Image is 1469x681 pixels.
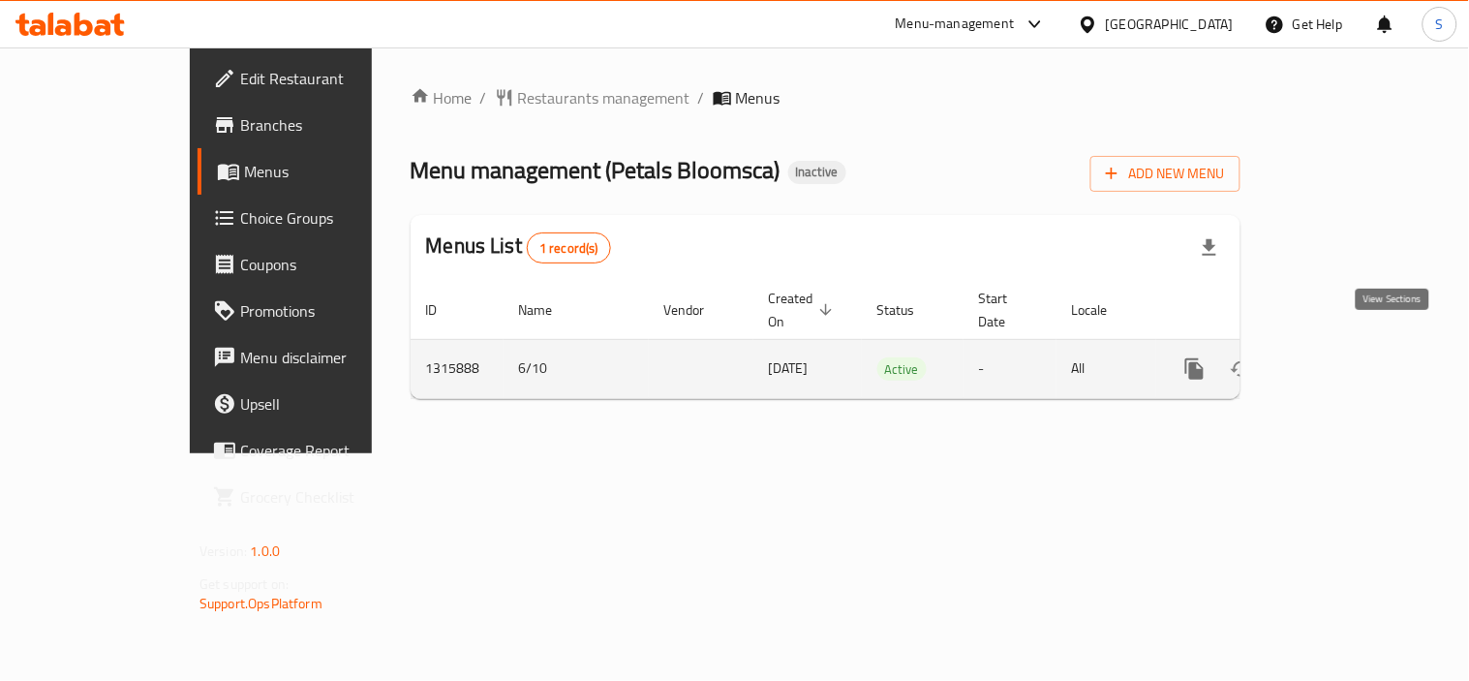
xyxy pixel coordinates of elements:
span: 1.0.0 [250,539,280,564]
table: enhanced table [411,281,1373,399]
a: Upsell [198,381,435,427]
span: Menu management ( Petals Bloomsca ) [411,148,780,192]
span: Inactive [788,164,846,180]
div: Inactive [788,161,846,184]
span: Restaurants management [518,86,690,109]
a: Support.OpsPlatform [199,591,322,616]
span: 1 record(s) [528,239,610,258]
span: [DATE] [769,356,809,381]
a: Menus [198,148,435,195]
div: Active [877,357,927,381]
span: Menu disclaimer [240,346,419,369]
span: Created On [769,287,839,333]
span: Name [519,298,578,322]
div: Export file [1186,225,1233,271]
a: Edit Restaurant [198,55,435,102]
button: Add New Menu [1090,156,1240,192]
a: Restaurants management [495,86,690,109]
a: Menu disclaimer [198,334,435,381]
a: Coupons [198,241,435,288]
td: - [964,339,1056,398]
td: 6/10 [504,339,649,398]
span: Status [877,298,940,322]
li: / [698,86,705,109]
td: 1315888 [411,339,504,398]
span: Vendor [664,298,730,322]
button: more [1172,346,1218,392]
a: Promotions [198,288,435,334]
span: Add New Menu [1106,162,1225,186]
span: Version: [199,539,247,564]
span: Get support on: [199,572,289,597]
div: Menu-management [896,13,1015,36]
th: Actions [1156,281,1373,340]
span: Coverage Report [240,439,419,462]
nav: breadcrumb [411,86,1240,109]
span: Edit Restaurant [240,67,419,90]
span: Coupons [240,253,419,276]
a: Branches [198,102,435,148]
td: All [1056,339,1156,398]
div: [GEOGRAPHIC_DATA] [1106,14,1234,35]
h2: Menus List [426,232,611,263]
span: ID [426,298,463,322]
div: Total records count [527,232,611,263]
span: Upsell [240,392,419,416]
span: Grocery Checklist [240,485,419,509]
span: Menus [244,160,419,183]
span: Locale [1072,298,1133,322]
span: Choice Groups [240,206,419,230]
span: Active [877,358,927,381]
li: / [480,86,487,109]
span: Start Date [979,287,1033,333]
a: Coverage Report [198,427,435,474]
button: Change Status [1218,346,1265,392]
a: Grocery Checklist [198,474,435,520]
a: Choice Groups [198,195,435,241]
span: Menus [736,86,780,109]
span: S [1436,14,1444,35]
a: Home [411,86,473,109]
span: Branches [240,113,419,137]
span: Promotions [240,299,419,323]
